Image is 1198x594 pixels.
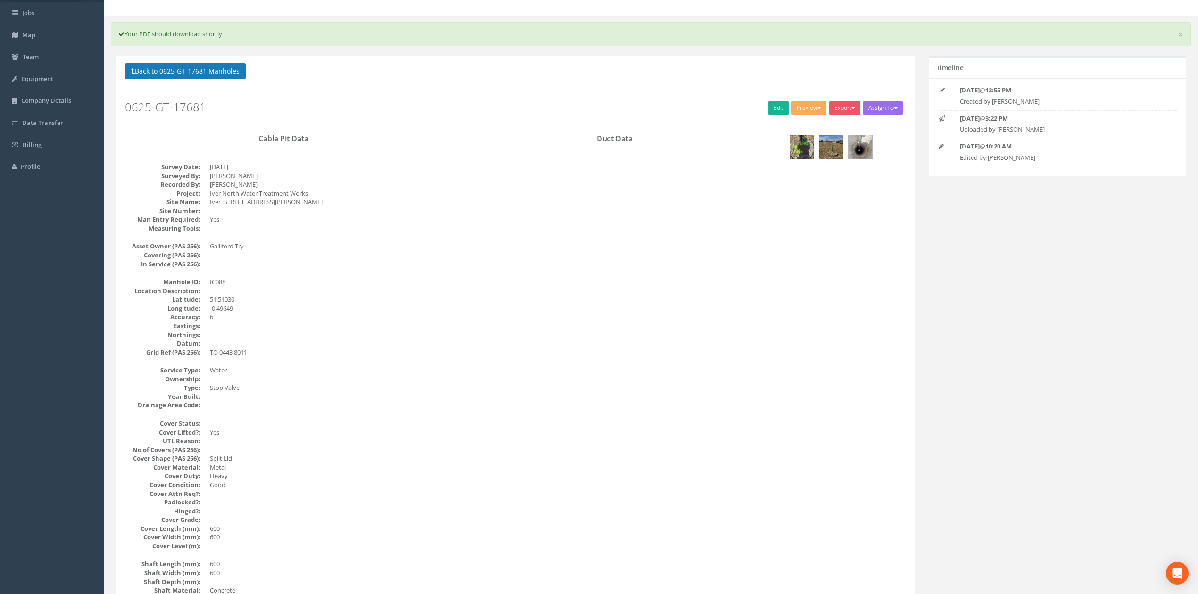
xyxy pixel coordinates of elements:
dt: Project: [125,189,200,198]
dd: Good [210,480,441,489]
dt: Drainage Area Code: [125,401,200,410]
dt: Cover Lifted?: [125,428,200,437]
h5: Timeline [936,64,964,71]
dt: Year Built: [125,392,200,401]
a: × [1178,30,1183,40]
dt: Site Name: [125,198,200,206]
img: 40f0e75b-7168-deb5-de4c-ce6f5fa080fa_84d7402f-a8af-0ccd-3e60-8efa37eac312_thumb.jpg [849,135,872,159]
dd: TQ 0443 8011 [210,348,441,357]
div: Your PDF should download shortly [111,22,1191,46]
dd: 51.51030 [210,295,441,304]
dd: Iver [STREET_ADDRESS][PERSON_NAME] [210,198,441,206]
dt: In Service (PAS 256): [125,260,200,269]
button: Preview [791,101,826,115]
dt: Asset Owner (PAS 256): [125,242,200,251]
dd: Metal [210,463,441,472]
dt: Longitude: [125,304,200,313]
dt: Grid Ref (PAS 256): [125,348,200,357]
dt: Cover Attn Req?: [125,489,200,498]
dt: Measuring Tools: [125,224,200,233]
dd: [PERSON_NAME] [210,180,441,189]
span: Equipment [22,74,53,83]
p: @ [960,114,1156,123]
dt: Cover Material: [125,463,200,472]
dd: IC088 [210,278,441,287]
dt: Surveyed By: [125,172,200,181]
dd: Heavy [210,471,441,480]
button: Back to 0625-GT-17681 Manholes [125,63,246,79]
dt: No of Covers (PAS 256): [125,445,200,454]
span: Company Details [21,96,71,105]
dt: Service Type: [125,366,200,375]
h3: Cable Pit Data [125,135,441,143]
dt: Cover Level (m): [125,542,200,551]
dd: 600 [210,560,441,569]
dd: 600 [210,533,441,542]
dt: Shaft Width (mm): [125,569,200,577]
dt: Man Entry Required: [125,215,200,224]
dt: Cover Grade: [125,515,200,524]
dt: Shaft Depth (mm): [125,577,200,586]
span: Team [23,52,39,61]
strong: [DATE] [960,86,980,94]
dd: Yes [210,428,441,437]
dd: 600 [210,569,441,577]
dt: Type: [125,383,200,392]
dd: [DATE] [210,163,441,172]
dd: Iver North Water Treatment Works [210,189,441,198]
h3: Duct Data [456,135,773,143]
dd: Split Lid [210,454,441,463]
dt: Hinged?: [125,507,200,516]
dt: Ownership: [125,375,200,384]
span: Jobs [22,8,34,17]
dd: 600 [210,524,441,533]
dt: Site Number: [125,206,200,215]
dt: Cover Status: [125,419,200,428]
dt: Northings: [125,330,200,339]
div: Open Intercom Messenger [1166,562,1189,585]
a: Edit [768,101,789,115]
dt: Survey Date: [125,163,200,172]
button: Assign To [863,101,903,115]
p: @ [960,142,1156,151]
dt: Latitude: [125,295,200,304]
img: 40f0e75b-7168-deb5-de4c-ce6f5fa080fa_0965f07a-a9aa-deb0-ade6-641715725918_thumb.jpg [819,135,843,159]
p: @ [960,86,1156,95]
dd: -0.49649 [210,304,441,313]
dt: Cover Length (mm): [125,524,200,533]
img: 40f0e75b-7168-deb5-de4c-ce6f5fa080fa_07c30d56-82da-5972-48ba-d17e867e5679_thumb.jpg [790,135,814,159]
dd: Stop Valve [210,383,441,392]
dd: Water [210,366,441,375]
dt: Eastings: [125,322,200,330]
span: Map [22,31,35,39]
p: Edited by [PERSON_NAME] [960,153,1156,162]
dd: Galliford Try [210,242,441,251]
dt: Shaft Length (mm): [125,560,200,569]
dt: Padlocked?: [125,498,200,507]
dt: Datum: [125,339,200,348]
span: Profile [21,162,40,171]
strong: [DATE] [960,114,980,123]
dt: Cover Duty: [125,471,200,480]
dt: Recorded By: [125,180,200,189]
dt: Cover Width (mm): [125,533,200,542]
strong: [DATE] [960,142,980,150]
span: Data Transfer [22,118,63,127]
strong: 10:20 AM [985,142,1012,150]
strong: 12:55 PM [985,86,1011,94]
dt: Cover Condition: [125,480,200,489]
dd: Yes [210,215,441,224]
dd: [PERSON_NAME] [210,172,441,181]
dt: Cover Shape (PAS 256): [125,454,200,463]
dt: Location Description: [125,287,200,296]
strong: 3:22 PM [985,114,1008,123]
p: Created by [PERSON_NAME] [960,97,1156,106]
dt: Manhole ID: [125,278,200,287]
span: Billing [23,140,42,149]
button: Export [829,101,860,115]
dd: 6 [210,313,441,322]
h2: 0625-GT-17681 [125,101,906,113]
p: Uploaded by [PERSON_NAME] [960,125,1156,134]
dt: Accuracy: [125,313,200,322]
dt: UTL Reason: [125,437,200,445]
